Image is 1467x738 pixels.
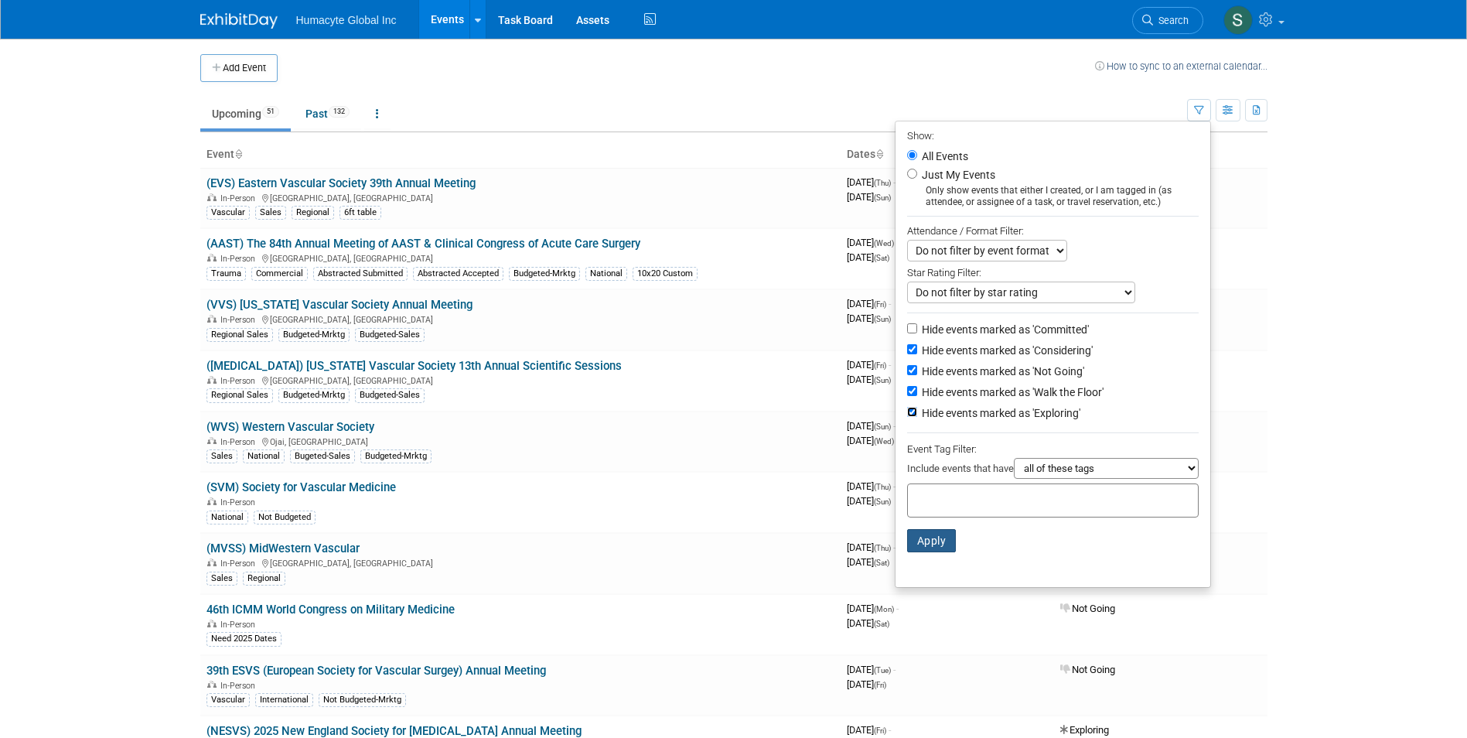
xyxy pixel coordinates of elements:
[585,267,627,281] div: National
[907,458,1199,483] div: Include events that have
[206,724,582,738] a: (NESVS) 2025 New England Society for [MEDICAL_DATA] Annual Meeting
[206,542,360,555] a: (MVSS) MidWestern Vascular
[290,449,355,463] div: Bugeted-Sales
[294,99,361,128] a: Past132
[874,544,891,552] span: (Thu)
[200,142,841,168] th: Event
[206,480,396,494] a: (SVM) Society for Vascular Medicine
[1132,7,1203,34] a: Search
[847,495,891,507] span: [DATE]
[893,542,896,553] span: -
[919,322,1089,337] label: Hide events marked as 'Committed'
[207,254,217,261] img: In-Person Event
[847,617,889,629] span: [DATE]
[847,678,886,690] span: [DATE]
[875,148,883,160] a: Sort by Start Date
[206,632,281,646] div: Need 2025 Dates
[206,435,834,447] div: Ojai, [GEOGRAPHIC_DATA]
[847,542,896,553] span: [DATE]
[874,483,891,491] span: (Thu)
[413,267,503,281] div: Abstracted Accepted
[893,480,896,492] span: -
[207,315,217,323] img: In-Person Event
[874,254,889,262] span: (Sat)
[847,664,896,675] span: [DATE]
[319,693,406,707] div: Not Budgeted-Mrktg
[874,376,891,384] span: (Sun)
[907,261,1199,282] div: Star Rating Filter:
[220,315,260,325] span: In-Person
[220,620,260,630] span: In-Person
[874,620,889,628] span: (Sat)
[206,267,246,281] div: Trauma
[200,99,291,128] a: Upcoming51
[220,681,260,691] span: In-Person
[1153,15,1189,26] span: Search
[207,620,217,627] img: In-Person Event
[847,237,899,248] span: [DATE]
[874,239,894,248] span: (Wed)
[874,422,891,431] span: (Sun)
[206,251,834,264] div: [GEOGRAPHIC_DATA], [GEOGRAPHIC_DATA]
[907,185,1199,208] div: Only show events that either I created, or I am tagged in (as attendee, or assignee of a task, or...
[919,167,995,183] label: Just My Events
[889,359,891,371] span: -
[874,361,886,370] span: (Fri)
[874,437,894,446] span: (Wed)
[1060,724,1109,736] span: Exploring
[896,603,899,614] span: -
[509,267,580,281] div: Budgeted-Mrktg
[889,724,891,736] span: -
[847,556,889,568] span: [DATE]
[206,313,834,325] div: [GEOGRAPHIC_DATA], [GEOGRAPHIC_DATA]
[874,726,886,735] span: (Fri)
[919,151,968,162] label: All Events
[278,388,350,402] div: Budgeted-Mrktg
[207,559,217,566] img: In-Person Event
[251,267,308,281] div: Commercial
[847,374,891,385] span: [DATE]
[206,556,834,569] div: [GEOGRAPHIC_DATA], [GEOGRAPHIC_DATA]
[278,328,350,342] div: Budgeted-Mrktg
[206,206,250,220] div: Vascular
[847,313,891,324] span: [DATE]
[292,206,334,220] div: Regional
[841,142,1054,168] th: Dates
[847,359,891,371] span: [DATE]
[847,480,896,492] span: [DATE]
[200,54,278,82] button: Add Event
[206,176,476,190] a: (EVS) Eastern Vascular Society 39th Annual Meeting
[206,191,834,203] div: [GEOGRAPHIC_DATA], [GEOGRAPHIC_DATA]
[206,359,622,373] a: ([MEDICAL_DATA]) [US_STATE] Vascular Society 13th Annual Scientific Sessions
[206,449,237,463] div: Sales
[919,384,1104,400] label: Hide events marked as 'Walk the Floor'
[919,343,1093,358] label: Hide events marked as 'Considering'
[220,193,260,203] span: In-Person
[889,298,891,309] span: -
[206,328,273,342] div: Regional Sales
[355,328,425,342] div: Budgeted-Sales
[874,193,891,202] span: (Sun)
[200,13,278,29] img: ExhibitDay
[847,191,891,203] span: [DATE]
[296,14,397,26] span: Humacyte Global Inc
[907,529,957,552] button: Apply
[847,251,889,263] span: [DATE]
[206,420,374,434] a: (WVS) Western Vascular Society
[893,664,896,675] span: -
[847,420,896,432] span: [DATE]
[847,298,891,309] span: [DATE]
[874,559,889,567] span: (Sat)
[1223,5,1253,35] img: Sam Cashion
[874,315,891,323] span: (Sun)
[255,693,313,707] div: International
[847,176,896,188] span: [DATE]
[220,376,260,386] span: In-Person
[907,440,1199,458] div: Event Tag Filter:
[220,497,260,507] span: In-Person
[360,449,432,463] div: Budgeted-Mrktg
[874,300,886,309] span: (Fri)
[907,222,1199,240] div: Attendance / Format Filter:
[355,388,425,402] div: Budgeted-Sales
[206,511,248,524] div: National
